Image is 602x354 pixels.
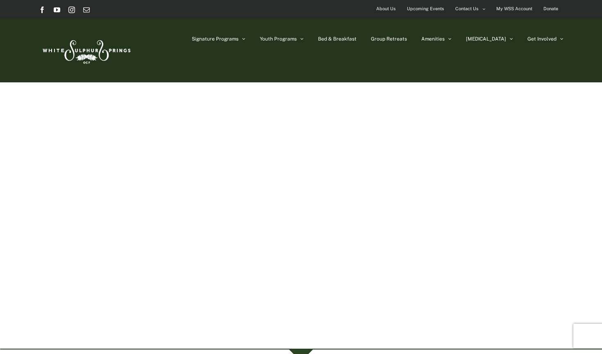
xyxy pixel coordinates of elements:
[318,36,357,41] span: Bed & Breakfast
[466,18,513,59] a: [MEDICAL_DATA]
[54,7,60,13] a: YouTube
[407,3,444,15] span: Upcoming Events
[192,18,563,59] nav: Main Menu
[421,36,445,41] span: Amenities
[68,7,75,13] a: Instagram
[260,36,297,41] span: Youth Programs
[466,36,506,41] span: [MEDICAL_DATA]
[83,7,90,13] a: Email
[39,7,45,13] a: Facebook
[527,18,563,59] a: Get Involved
[371,18,407,59] a: Group Retreats
[455,3,479,15] span: Contact Us
[543,3,558,15] span: Donate
[421,18,452,59] a: Amenities
[376,3,396,15] span: About Us
[371,36,407,41] span: Group Retreats
[192,18,245,59] a: Signature Programs
[39,31,133,70] img: White Sulphur Springs Logo
[527,36,557,41] span: Get Involved
[496,3,532,15] span: My WSS Account
[318,18,357,59] a: Bed & Breakfast
[192,36,239,41] span: Signature Programs
[260,18,304,59] a: Youth Programs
